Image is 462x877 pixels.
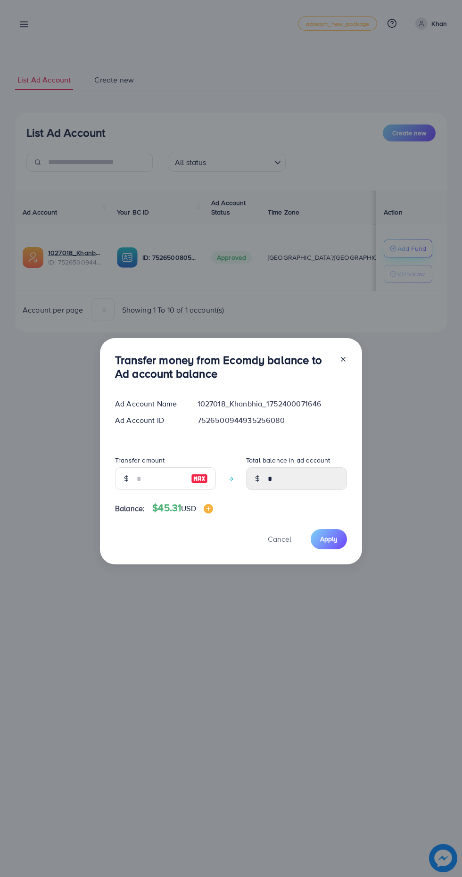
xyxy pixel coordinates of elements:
[246,455,330,465] label: Total balance in ad account
[311,529,347,549] button: Apply
[204,504,213,513] img: image
[152,502,213,514] h4: $45.31
[181,503,196,513] span: USD
[190,398,355,409] div: 1027018_Khanbhia_1752400071646
[320,534,338,544] span: Apply
[115,455,165,465] label: Transfer amount
[190,415,355,426] div: 7526500944935256080
[191,473,208,484] img: image
[115,503,145,514] span: Balance:
[107,415,190,426] div: Ad Account ID
[268,534,291,544] span: Cancel
[256,529,303,549] button: Cancel
[115,353,332,381] h3: Transfer money from Ecomdy balance to Ad account balance
[107,398,190,409] div: Ad Account Name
